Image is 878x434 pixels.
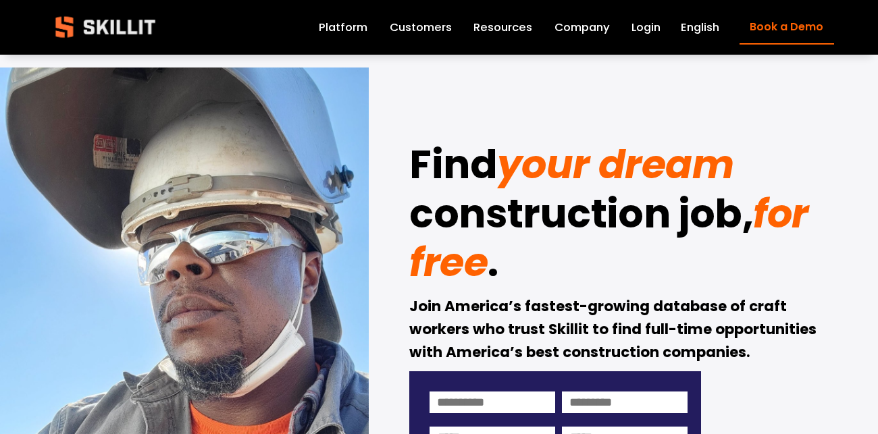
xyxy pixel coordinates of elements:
img: Skillit [44,7,167,47]
em: your dream [497,136,733,192]
a: Login [631,18,661,36]
em: for free [409,186,817,290]
div: language picker [681,18,719,36]
strong: Join America’s fastest-growing database of craft workers who trust Skillit to find full-time oppo... [409,296,820,362]
strong: Find [409,136,497,192]
strong: construction job, [409,186,753,242]
span: Resources [473,19,532,36]
strong: . [488,234,498,290]
a: folder dropdown [473,18,532,36]
a: Book a Demo [740,10,834,45]
span: English [681,19,719,36]
a: Platform [319,18,367,36]
a: Customers [390,18,452,36]
a: Company [554,18,610,36]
